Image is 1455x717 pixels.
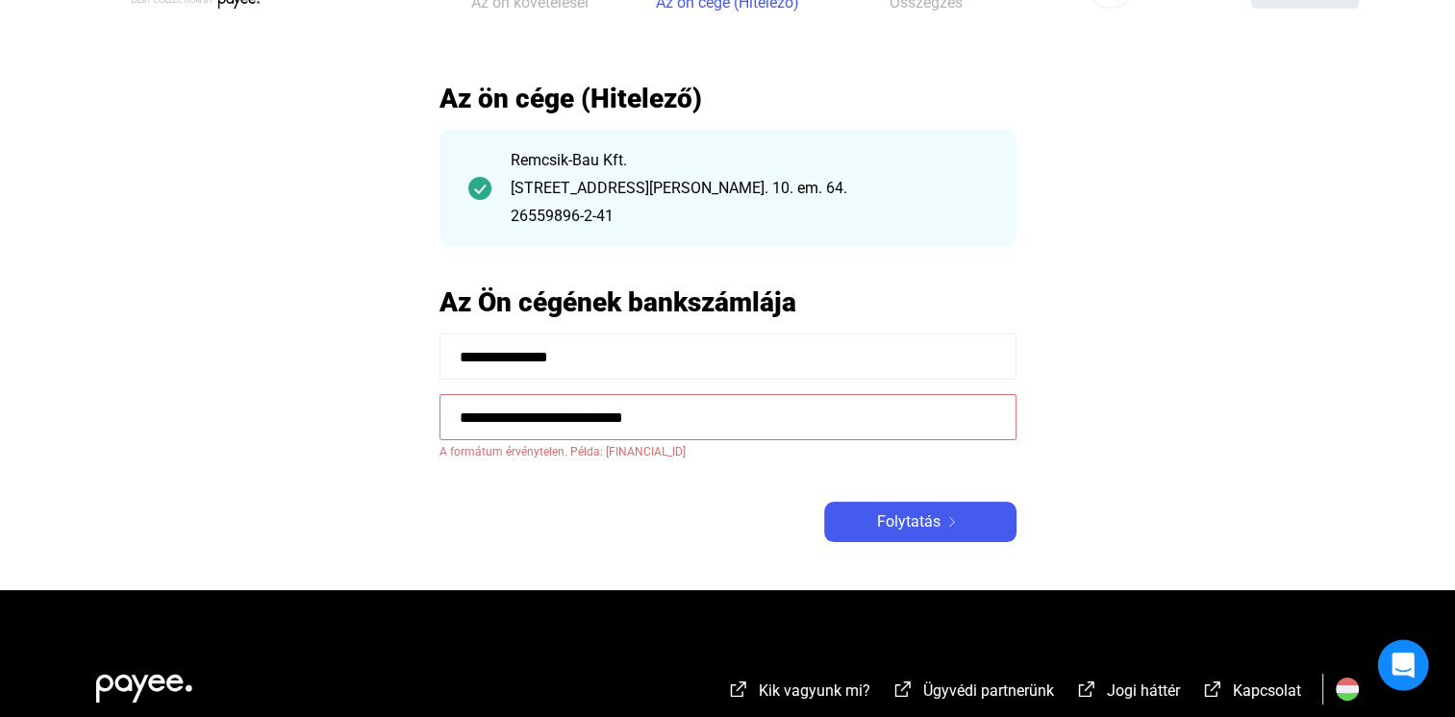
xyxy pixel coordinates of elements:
span: Folytatás [877,510,941,533]
img: external-link-white [727,680,750,699]
a: external-link-whiteKik vagyunk mi? [727,684,870,703]
img: HU.svg [1336,678,1359,701]
img: external-link-white [1075,680,1098,699]
img: external-link-white [891,680,915,699]
div: [STREET_ADDRESS][PERSON_NAME]. 10. em. 64. [511,177,988,200]
a: external-link-whiteKapcsolat [1201,684,1301,703]
div: Remcsik-Bau Kft. [511,149,988,172]
span: A formátum érvénytelen. Példa: [FINANCIAL_ID] [439,440,1016,463]
img: external-link-white [1201,680,1224,699]
img: white-payee-white-dot.svg [96,663,192,703]
h2: Az Ön cégének bankszámlája [439,285,1016,319]
button: Folytatásarrow-right-white [824,502,1016,542]
a: external-link-whiteÜgyvédi partnerünk [891,684,1054,703]
div: 26559896-2-41 [511,205,988,228]
img: checkmark-darker-green-circle [468,177,491,200]
div: Open Intercom Messenger [1378,640,1429,691]
span: Kapcsolat [1233,681,1301,700]
h2: Az ön cége (Hitelező) [439,82,1016,115]
span: Kik vagyunk mi? [759,681,870,700]
span: Jogi háttér [1107,681,1180,700]
img: arrow-right-white [941,517,964,527]
a: external-link-whiteJogi háttér [1075,684,1180,703]
span: Ügyvédi partnerünk [923,681,1054,700]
